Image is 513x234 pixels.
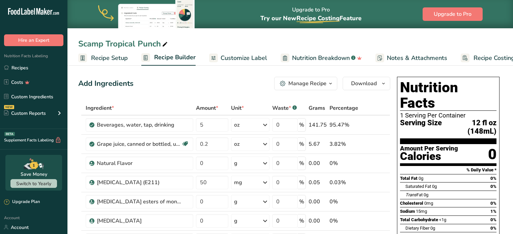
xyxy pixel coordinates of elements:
[234,159,237,167] div: g
[439,217,446,222] span: <1g
[260,14,362,22] span: Try our New Feature
[231,104,244,112] span: Unit
[309,121,327,129] div: 141.75
[490,209,496,214] span: 1%
[309,104,325,112] span: Grams
[86,104,114,112] span: Ingredient
[400,209,415,214] span: Sodium
[97,159,181,167] div: Natural Flavor
[424,192,428,197] span: 0g
[10,179,57,188] button: Switch to Yearly
[309,140,327,148] div: 5.67
[330,217,358,225] div: 0%
[234,178,242,187] div: mg
[260,0,362,28] div: Upgrade to Pro
[196,104,218,112] span: Amount
[400,80,496,111] h1: Nutrition Facts
[309,178,327,187] div: 0.05
[330,198,358,206] div: 0%
[442,119,496,135] span: 12 fl oz (148mL)
[423,7,483,21] button: Upgrade to Pro
[330,178,358,187] div: 0.03%
[4,34,63,46] button: Hire an Expert
[400,201,423,206] span: Cholesterol
[4,199,40,205] div: Upgrade Plan
[490,201,496,206] span: 0%
[405,184,431,189] span: Saturated Fat
[405,192,417,197] i: Trans
[97,198,181,206] div: [MEDICAL_DATA] esters of mono- and diglycerides of fatty acids (E472c)
[97,121,181,129] div: Beverages, water, tap, drinking
[488,145,496,163] div: 0
[288,79,326,88] div: Manage Recipe
[400,176,418,181] span: Total Fat
[78,51,128,66] a: Recipe Setup
[274,77,337,90] button: Manage Recipe
[490,176,496,181] span: 0%
[434,10,472,18] span: Upgrade to Pro
[351,79,377,88] span: Download
[292,54,350,63] span: Nutrition Breakdown
[490,226,496,231] span: 0%
[400,217,438,222] span: Total Carbohydrate
[4,105,14,109] div: NEW
[281,51,362,66] a: Nutrition Breakdown
[405,192,423,197] span: Fat
[309,159,327,167] div: 0.00
[419,176,423,181] span: 0g
[209,51,267,66] a: Customize Label
[234,217,237,225] div: g
[400,152,458,161] div: Calories
[141,50,196,66] a: Recipe Builder
[416,209,427,214] span: 15mg
[97,178,181,187] div: [MEDICAL_DATA] (E211)
[400,119,442,135] span: Serving Size
[430,226,435,231] span: 0g
[375,51,447,66] a: Notes & Attachments
[272,104,297,112] div: Waste
[234,198,237,206] div: g
[387,54,447,63] span: Notes & Attachments
[400,112,496,119] div: 1 Serving Per Container
[405,226,429,231] span: Dietary Fiber
[330,140,358,148] div: 3.82%
[97,217,181,225] div: [MEDICAL_DATA]
[296,14,340,22] span: Recipe Costing
[309,217,327,225] div: 0.00
[330,159,358,167] div: 0%
[490,184,496,189] span: 0%
[78,78,134,89] div: Add Ingredients
[16,180,51,187] span: Switch to Yearly
[400,166,496,174] section: % Daily Value *
[330,121,358,129] div: 95.47%
[91,54,128,63] span: Recipe Setup
[309,198,327,206] div: 0.00
[234,140,239,148] div: oz
[330,104,358,112] span: Percentage
[432,184,437,189] span: 0g
[154,53,196,62] span: Recipe Builder
[97,140,181,148] div: Grape juice, canned or bottled, unsweetened, without added [MEDICAL_DATA]
[4,110,46,117] div: Custom Reports
[78,38,169,50] div: Scamp Tropical Punch
[343,77,390,90] button: Download
[400,145,458,152] div: Amount Per Serving
[21,171,47,178] div: Save Money
[234,121,239,129] div: oz
[4,132,15,136] div: BETA
[424,201,433,206] span: 0mg
[221,54,267,63] span: Customize Label
[490,211,506,227] iframe: Intercom live chat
